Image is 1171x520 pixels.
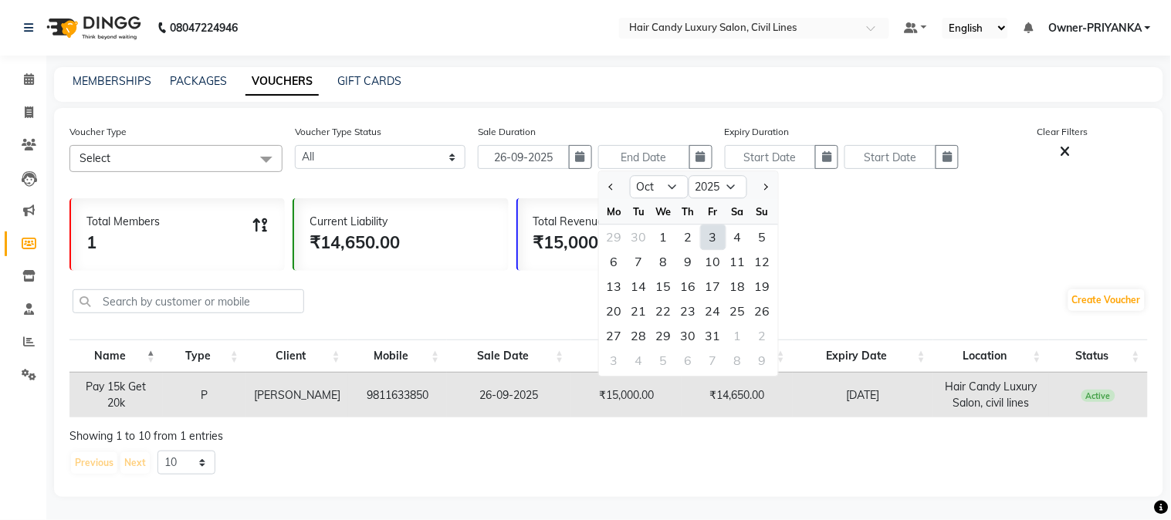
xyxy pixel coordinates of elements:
div: 25 [726,299,750,323]
th: Sale Date: activate to sort column ascending [447,339,571,373]
div: 15 [651,274,676,299]
span: Owner-PRIYANKA [1048,20,1142,36]
div: Wednesday, October 1, 2025 [651,225,676,249]
div: Monday, September 29, 2025 [602,225,627,249]
div: 29 [651,323,676,348]
div: Friday, October 24, 2025 [701,299,726,323]
a: VOUCHERS [245,68,319,96]
div: Fr [701,199,726,224]
div: Thursday, November 6, 2025 [676,348,701,373]
div: 30 [627,225,651,249]
div: Wednesday, November 5, 2025 [651,348,676,373]
div: Sunday, October 26, 2025 [750,299,775,323]
button: Previous [71,452,117,474]
th: Amount: activate to sort column ascending [571,339,682,373]
td: [PERSON_NAME] [246,373,348,417]
div: 2 [676,225,701,249]
div: Friday, October 31, 2025 [701,323,726,348]
label: Expiry Duration [725,125,790,139]
div: Sunday, October 12, 2025 [750,249,775,274]
div: 6 [676,348,701,373]
div: Monday, October 13, 2025 [602,274,627,299]
select: Select year [689,176,747,199]
div: 8 [651,249,676,274]
div: Tuesday, November 4, 2025 [627,348,651,373]
div: Tuesday, October 21, 2025 [627,299,651,323]
div: 13 [602,274,627,299]
div: Monday, October 6, 2025 [602,249,627,274]
select: Select month [630,176,689,199]
div: Wednesday, October 15, 2025 [651,274,676,299]
input: Start Date [844,145,936,169]
div: 9 [676,249,701,274]
a: PACKAGES [170,74,227,88]
div: Total Revenue [533,214,624,230]
div: 4 [726,225,750,249]
div: Mo [602,199,627,224]
div: 29 [602,225,627,249]
label: Clear Filters [1037,125,1088,139]
div: Thursday, October 30, 2025 [676,323,701,348]
div: Friday, October 10, 2025 [701,249,726,274]
button: Next month [759,174,772,199]
img: logo [39,6,145,49]
div: Wednesday, October 8, 2025 [651,249,676,274]
div: 3 [701,225,726,249]
td: P [163,373,246,417]
div: 23 [676,299,701,323]
div: Thursday, October 9, 2025 [676,249,701,274]
div: 14 [627,274,651,299]
div: Tu [627,199,651,224]
td: 9811633850 [348,373,447,417]
div: Tuesday, September 30, 2025 [627,225,651,249]
div: Monday, November 3, 2025 [602,348,627,373]
div: Monday, October 20, 2025 [602,299,627,323]
button: Next [120,452,150,474]
div: Thursday, October 2, 2025 [676,225,701,249]
div: Saturday, October 25, 2025 [726,299,750,323]
div: Tuesday, October 7, 2025 [627,249,651,274]
div: 5 [651,348,676,373]
div: 26 [750,299,775,323]
th: Location: activate to sort column ascending [933,339,1049,373]
div: 27 [602,323,627,348]
div: Friday, October 3, 2025 [701,225,726,249]
div: Thursday, October 16, 2025 [676,274,701,299]
div: 1 [651,225,676,249]
div: Saturday, November 8, 2025 [726,348,750,373]
th: Client: activate to sort column ascending [246,339,348,373]
label: Sale Duration [478,125,536,139]
td: 26-09-2025 [447,373,571,417]
input: Start Date [478,145,570,169]
div: 8 [726,348,750,373]
div: Saturday, November 1, 2025 [726,323,750,348]
div: Sunday, October 19, 2025 [750,274,775,299]
div: Showing 1 to 10 from 1 entries [69,428,1148,444]
div: 22 [651,299,676,323]
div: Sa [726,199,750,224]
th: Expiry Date: activate to sort column ascending [793,339,933,373]
div: Thursday, October 23, 2025 [676,299,701,323]
div: We [651,199,676,224]
div: 3 [602,348,627,373]
div: 5 [750,225,775,249]
input: Search by customer or mobile [73,289,304,313]
span: Select [80,151,110,165]
b: 08047224946 [170,6,238,49]
td: ₹14,650.00 [682,373,793,417]
div: Friday, October 17, 2025 [701,274,726,299]
div: Tuesday, October 28, 2025 [627,323,651,348]
div: Friday, November 7, 2025 [701,348,726,373]
div: 30 [676,323,701,348]
div: 21 [627,299,651,323]
th: Mobile: activate to sort column ascending [348,339,447,373]
div: 10 [701,249,726,274]
div: 9 [750,348,775,373]
td: Pay 15k Get 20k [69,373,163,417]
div: Total Members [86,214,160,230]
label: Voucher Type Status [295,125,381,139]
div: Su [750,199,775,224]
div: Saturday, October 4, 2025 [726,225,750,249]
th: Type: activate to sort column ascending [163,339,246,373]
div: 7 [627,249,651,274]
